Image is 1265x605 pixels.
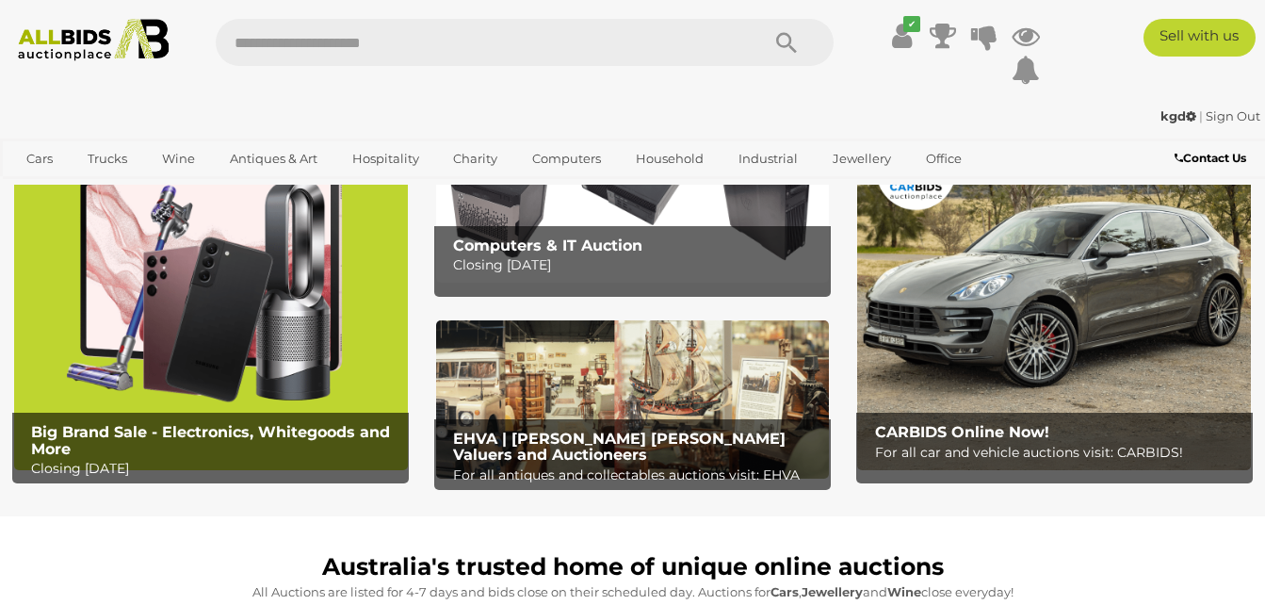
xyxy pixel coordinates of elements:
strong: kgd [1160,108,1196,123]
a: Household [624,143,716,174]
p: Closing [DATE] [453,253,821,277]
a: Sell with us [1143,19,1256,57]
a: Office [914,143,974,174]
strong: Jewellery [802,584,863,599]
span: | [1199,108,1203,123]
img: Allbids.com.au [9,19,178,61]
a: Contact Us [1175,148,1251,169]
img: Computers & IT Auction [436,125,830,283]
b: CARBIDS Online Now! [875,423,1049,441]
a: Big Brand Sale - Electronics, Whitegoods and More Big Brand Sale - Electronics, Whitegoods and Mo... [14,125,408,470]
a: Computers & IT Auction Computers & IT Auction Closing [DATE] [436,125,830,283]
a: Sign Out [1206,108,1260,123]
a: Hospitality [340,143,431,174]
p: Closing [DATE] [31,457,399,481]
a: Sports [14,174,77,205]
a: ✔ [887,19,916,53]
img: CARBIDS Online Now! [857,125,1251,470]
a: Antiques & Art [218,143,330,174]
a: Trucks [75,143,139,174]
a: CARBIDS Online Now! CARBIDS Online Now! For all car and vehicle auctions visit: CARBIDS! [857,125,1251,470]
p: For all antiques and collectables auctions visit: EHVA [453,464,821,487]
a: Wine [150,143,207,174]
b: Contact Us [1175,151,1246,165]
p: All Auctions are listed for 4-7 days and bids close on their scheduled day. Auctions for , and cl... [24,581,1241,603]
a: Cars [14,143,65,174]
a: [GEOGRAPHIC_DATA] [88,174,246,205]
b: Computers & IT Auction [453,237,642,254]
strong: Wine [887,584,921,599]
b: EHVA | [PERSON_NAME] [PERSON_NAME] Valuers and Auctioneers [453,430,786,465]
h1: Australia's trusted home of unique online auctions [24,554,1241,580]
button: Search [739,19,834,66]
img: EHVA | Evans Hastings Valuers and Auctioneers [436,320,830,478]
a: Computers [520,143,613,174]
img: Big Brand Sale - Electronics, Whitegoods and More [14,125,408,470]
i: ✔ [903,16,920,32]
a: kgd [1160,108,1199,123]
a: Jewellery [820,143,903,174]
a: EHVA | Evans Hastings Valuers and Auctioneers EHVA | [PERSON_NAME] [PERSON_NAME] Valuers and Auct... [436,320,830,478]
a: Charity [441,143,510,174]
a: Industrial [726,143,810,174]
p: For all car and vehicle auctions visit: CARBIDS! [875,441,1243,465]
strong: Cars [770,584,799,599]
b: Big Brand Sale - Electronics, Whitegoods and More [31,423,390,458]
